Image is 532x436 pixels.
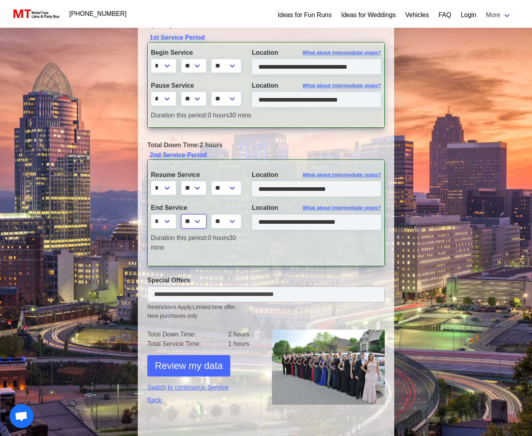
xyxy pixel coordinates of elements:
[252,49,278,56] span: Location
[147,383,260,392] a: Switch to continuous Service
[438,10,451,20] a: FAQ
[341,10,396,20] a: Ideas for Weddings
[252,203,381,213] label: Location
[147,330,228,339] td: Total Down Time:
[11,8,60,19] img: MotorToys Logo
[147,396,260,405] a: Back
[151,112,208,119] span: Duration this period:
[145,233,246,252] div: 0 hours
[151,170,240,180] label: Resume Service
[303,204,381,212] span: What about intermediate stops?
[147,304,385,320] small: Restrictions Apply.
[252,170,381,180] label: Location
[145,111,387,120] div: 0 hours
[151,48,240,58] label: Begin Service
[151,234,208,241] span: Duration this period:
[151,81,240,90] label: Pause Service
[228,339,260,349] td: 1 hours
[10,404,33,428] div: Open chat
[229,112,251,119] span: 30 mins
[278,10,332,20] a: Ideas for Fun Runs
[228,330,260,339] td: 2 hours
[147,355,230,376] button: Review my data
[147,312,385,320] span: New purchases only.
[193,303,236,311] span: Limited time offer.
[151,234,236,251] span: 30 mins
[481,7,516,23] a: More
[461,10,476,20] a: Login
[272,330,385,405] img: 1.png
[151,203,240,213] label: End Service
[147,339,228,349] td: Total Service Time:
[155,359,223,373] span: Review my data
[252,82,278,89] span: Location
[147,276,385,285] label: Special Offers
[405,10,429,20] a: Vehicles
[147,142,200,148] span: Total Down Time:
[141,140,391,150] div: 2 hours
[65,6,131,22] a: [PHONE_NUMBER]
[303,82,381,90] span: What about intermediate stops?
[303,171,381,179] span: What about intermediate stops?
[303,49,381,57] span: What about intermediate stops?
